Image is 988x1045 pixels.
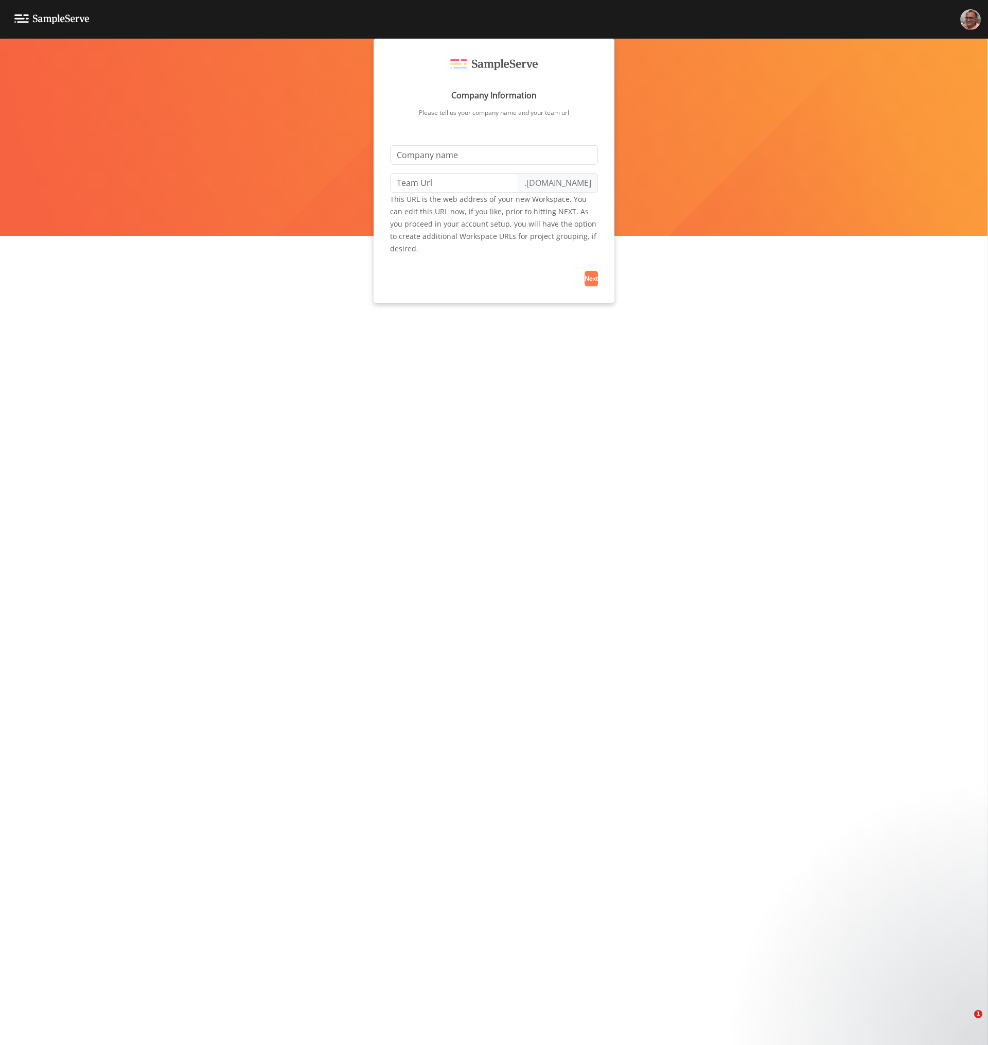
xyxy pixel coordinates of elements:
[390,194,596,253] small: This URL is the web address of your new Workspace. You can edit this URL now, if you like, prior ...
[419,110,569,116] h3: Please tell us your company name and your team url
[450,59,538,71] img: sample serve logo
[960,9,981,30] img: e2d790fa78825a4bb76dcb6ab311d44c
[451,91,537,99] h2: Company Information
[585,271,598,286] button: Next
[14,14,90,24] img: logo
[518,173,598,193] span: .[DOMAIN_NAME]
[390,173,518,193] input: Team Url
[953,1010,978,1035] iframe: Intercom live chat
[585,274,598,283] span: Next
[390,145,598,165] input: Company name
[974,1010,982,1018] span: 1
